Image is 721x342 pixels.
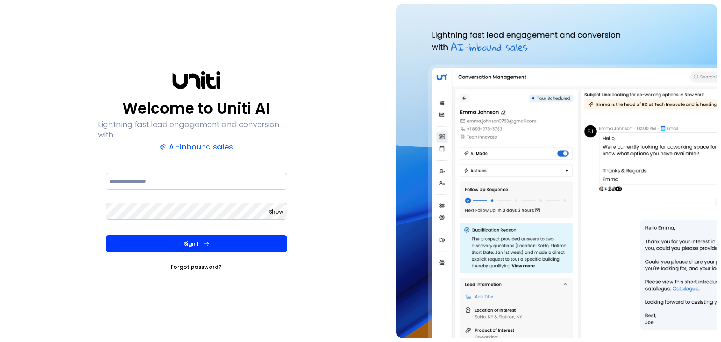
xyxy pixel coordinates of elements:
[159,142,233,152] p: AI-inbound sales
[171,263,222,271] a: Forgot password?
[122,99,270,118] p: Welcome to Uniti AI
[106,235,287,252] button: Sign In
[396,4,717,338] img: auth-hero.png
[269,208,284,215] button: Show
[98,119,295,140] p: Lightning fast lead engagement and conversion with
